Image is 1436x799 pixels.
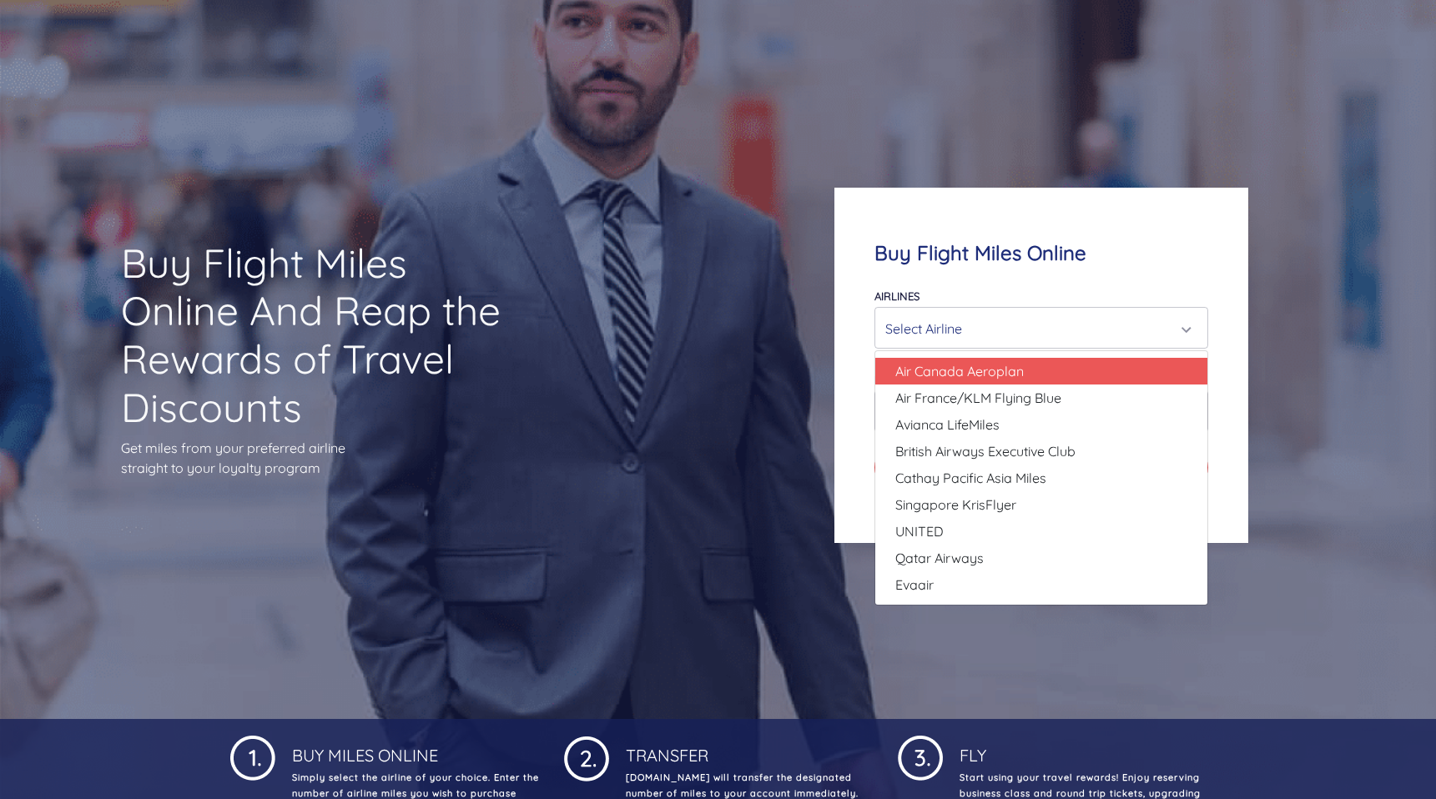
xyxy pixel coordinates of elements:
[895,441,1076,461] span: British Airways Executive Club
[121,239,525,431] h1: Buy Flight Miles Online And Reap the Rewards of Travel Discounts
[895,548,984,568] span: Qatar Airways
[885,313,1187,344] div: Select Airline
[874,307,1208,349] button: Select Airline
[230,732,275,781] img: 1
[898,732,943,781] img: 1
[956,732,1207,766] h4: Fly
[564,732,609,781] img: 1
[874,241,1208,265] h4: Buy Flight Miles Online
[895,361,1024,381] span: Air Canada Aeroplan
[895,521,944,541] span: UNITED
[895,575,934,595] span: Evaair
[895,388,1061,408] span: Air France/KLM Flying Blue
[895,468,1046,488] span: Cathay Pacific Asia Miles
[874,289,920,303] label: Airlines
[895,495,1016,515] span: Singapore KrisFlyer
[895,415,1000,435] span: Avianca LifeMiles
[121,438,525,478] p: Get miles from your preferred airline straight to your loyalty program
[622,732,873,766] h4: Transfer
[289,732,539,766] h4: Buy Miles Online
